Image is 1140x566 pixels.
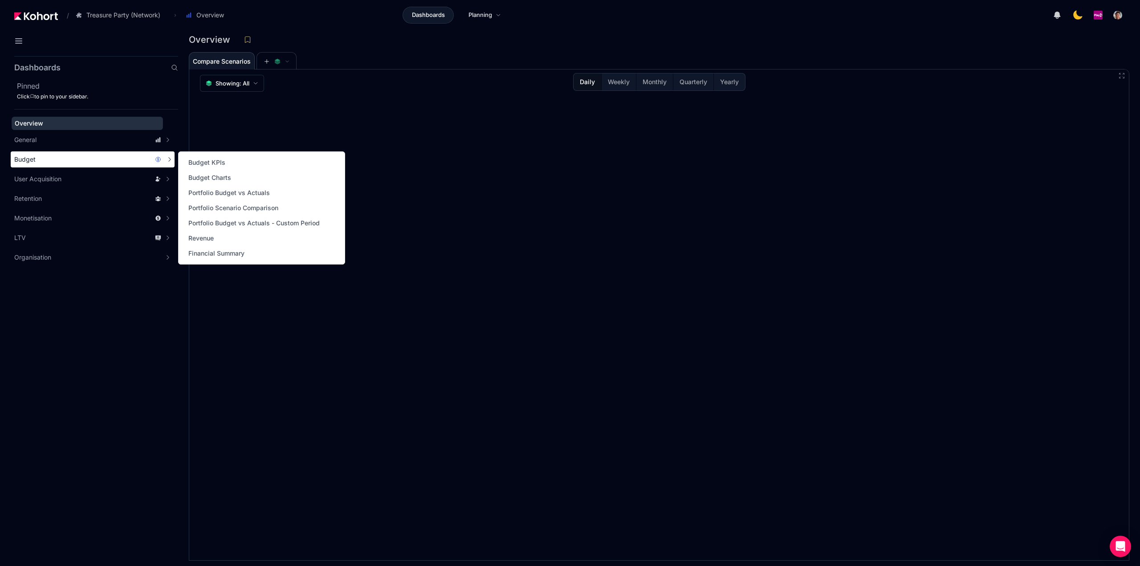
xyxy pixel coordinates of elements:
[14,12,58,20] img: Kohort logo
[60,11,69,20] span: /
[189,35,236,44] h3: Overview
[1094,11,1103,20] img: logo_PlayQ_20230721100321046856.png
[14,64,61,72] h2: Dashboards
[580,77,595,86] span: Daily
[17,93,178,100] div: Click to pin to your sidebar.
[186,171,234,184] a: Budget Charts
[12,117,163,130] a: Overview
[193,58,251,65] span: Compare Scenarios
[15,119,43,127] span: Overview
[188,158,225,167] span: Budget KPIs
[188,204,278,212] span: Portfolio Scenario Comparison
[14,175,61,183] span: User Acquisition
[14,194,42,203] span: Retention
[720,77,739,86] span: Yearly
[636,73,673,90] button: Monthly
[14,135,37,144] span: General
[459,7,510,24] a: Planning
[188,219,320,228] span: Portfolio Budget vs Actuals - Custom Period
[188,188,270,197] span: Portfolio Budget vs Actuals
[181,8,233,23] button: Overview
[186,217,322,229] a: Portfolio Budget vs Actuals - Custom Period
[574,73,601,90] button: Daily
[188,173,231,182] span: Budget Charts
[601,73,636,90] button: Weekly
[14,233,26,242] span: LTV
[673,73,713,90] button: Quarterly
[196,11,224,20] span: Overview
[643,77,667,86] span: Monthly
[186,187,273,199] a: Portfolio Budget vs Actuals
[713,73,745,90] button: Yearly
[14,214,52,223] span: Monetisation
[680,77,707,86] span: Quarterly
[17,81,178,91] h2: Pinned
[200,75,264,92] button: Showing: All
[186,232,216,244] a: Revenue
[468,11,492,20] span: Planning
[188,249,244,258] span: Financial Summary
[1110,536,1131,557] div: Open Intercom Messenger
[14,155,36,164] span: Budget
[608,77,630,86] span: Weekly
[188,234,214,243] span: Revenue
[172,12,178,19] span: ›
[403,7,454,24] a: Dashboards
[1118,72,1125,79] button: Fullscreen
[71,8,170,23] button: Treasure Party (Network)
[412,11,445,20] span: Dashboards
[14,253,51,262] span: Organisation
[186,156,228,169] a: Budget KPIs
[86,11,160,20] span: Treasure Party (Network)
[186,202,281,214] a: Portfolio Scenario Comparison
[216,79,249,88] span: Showing: All
[186,247,247,260] a: Financial Summary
